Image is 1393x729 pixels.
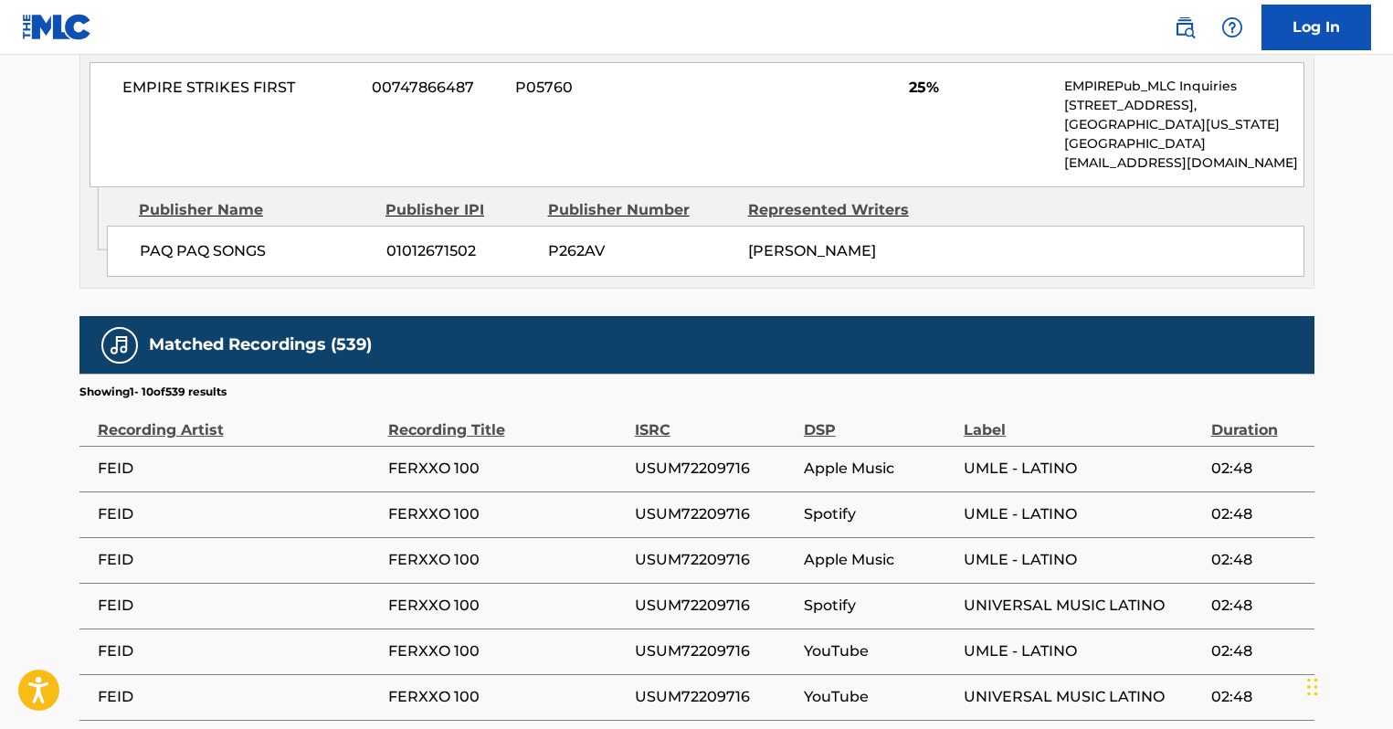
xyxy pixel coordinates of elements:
span: FERXXO 100 [388,595,626,617]
span: USUM72209716 [635,640,795,662]
div: Duration [1211,400,1305,441]
span: USUM72209716 [635,595,795,617]
a: Public Search [1166,9,1203,46]
div: Help [1214,9,1251,46]
span: FERXXO 100 [388,458,626,480]
div: Publisher IPI [385,199,534,221]
span: 02:48 [1211,640,1305,662]
p: [GEOGRAPHIC_DATA] [1064,134,1303,153]
span: USUM72209716 [635,503,795,525]
img: MLC Logo [22,14,92,40]
div: DSP [804,400,955,441]
img: Matched Recordings [109,334,131,356]
iframe: Chat Widget [1302,641,1393,729]
span: FEID [98,640,379,662]
span: PAQ PAQ SONGS [140,240,373,262]
span: EMPIRE STRIKES FIRST [122,77,359,99]
span: 02:48 [1211,503,1305,525]
span: Spotify [804,503,955,525]
span: UMLE - LATINO [964,549,1201,571]
span: UNIVERSAL MUSIC LATINO [964,595,1201,617]
div: Drag [1307,660,1318,714]
span: Apple Music [804,458,955,480]
span: USUM72209716 [635,458,795,480]
img: help [1221,16,1243,38]
div: Label [964,400,1201,441]
div: ISRC [635,400,795,441]
div: Publisher Number [548,199,734,221]
span: FERXXO 100 [388,503,626,525]
span: USUM72209716 [635,549,795,571]
span: 02:48 [1211,595,1305,617]
span: YouTube [804,686,955,708]
div: Publisher Name [139,199,372,221]
span: FEID [98,686,379,708]
span: 00747866487 [372,77,501,99]
span: FERXXO 100 [388,686,626,708]
h5: Matched Recordings (539) [149,334,372,355]
span: FEID [98,458,379,480]
span: FERXXO 100 [388,640,626,662]
span: FEID [98,595,379,617]
img: search [1174,16,1196,38]
p: Showing 1 - 10 of 539 results [79,384,227,400]
p: [GEOGRAPHIC_DATA][US_STATE] [1064,115,1303,134]
span: 02:48 [1211,549,1305,571]
span: UMLE - LATINO [964,503,1201,525]
span: 02:48 [1211,458,1305,480]
span: 25% [909,77,1050,99]
p: [EMAIL_ADDRESS][DOMAIN_NAME] [1064,153,1303,173]
span: Spotify [804,595,955,617]
span: P05760 [515,77,692,99]
span: UNIVERSAL MUSIC LATINO [964,686,1201,708]
span: 02:48 [1211,686,1305,708]
div: Recording Title [388,400,626,441]
p: EMPIREPub_MLC Inquiries [1064,77,1303,96]
span: UMLE - LATINO [964,640,1201,662]
span: Apple Music [804,549,955,571]
div: Recording Artist [98,400,379,441]
span: FEID [98,549,379,571]
span: YouTube [804,640,955,662]
span: UMLE - LATINO [964,458,1201,480]
p: [STREET_ADDRESS], [1064,96,1303,115]
span: P262AV [548,240,734,262]
span: FEID [98,503,379,525]
div: Represented Writers [748,199,934,221]
span: 01012671502 [386,240,534,262]
a: Log In [1261,5,1371,50]
span: [PERSON_NAME] [748,242,876,259]
span: FERXXO 100 [388,549,626,571]
span: USUM72209716 [635,686,795,708]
